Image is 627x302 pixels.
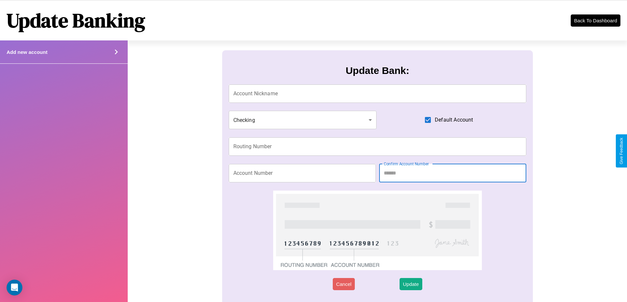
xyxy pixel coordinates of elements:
[7,49,47,55] h4: Add new account
[400,278,422,290] button: Update
[435,116,473,124] span: Default Account
[571,14,620,27] button: Back To Dashboard
[229,111,377,129] div: Checking
[619,138,624,164] div: Give Feedback
[7,7,145,34] h1: Update Banking
[7,280,22,295] div: Open Intercom Messenger
[384,161,429,167] label: Confirm Account Number
[333,278,355,290] button: Cancel
[346,65,409,76] h3: Update Bank:
[273,191,482,270] img: check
